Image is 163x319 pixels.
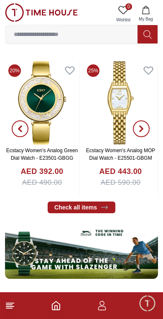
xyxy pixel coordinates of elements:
[6,148,78,161] a: Ecstacy Women's Analog Green Dial Watch - E23501-GBGG
[113,17,134,23] span: Wishlist
[5,61,79,145] img: Ecstacy Women's Analog Green Dial Watch - E23501-GBGG
[86,148,155,161] a: Ecstacy Women's Analog MOP Dial Watch - E25501-GBGM
[125,3,132,10] span: 0
[101,177,141,188] span: AED 590.00
[138,294,157,313] div: Chat Widget
[20,166,63,177] h4: AED 392.00
[5,3,78,22] img: ...
[48,202,115,213] a: Check all items
[51,301,61,311] a: Home
[135,16,156,22] span: My Bag
[84,61,158,145] img: Ecstacy Women's Analog MOP Dial Watch - E25501-GBGM
[5,222,158,279] img: ...
[134,3,158,25] button: My Bag
[87,64,99,77] span: 25%
[22,177,62,188] span: AED 490.00
[113,3,134,25] a: 0Wishlist
[99,166,142,177] h4: AED 443.00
